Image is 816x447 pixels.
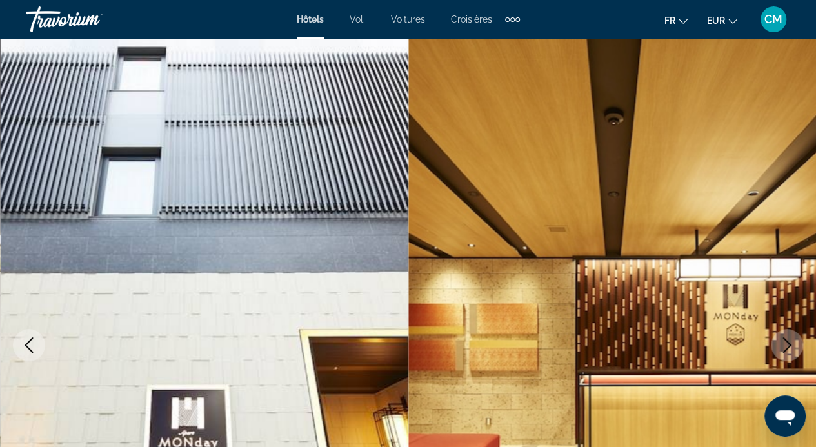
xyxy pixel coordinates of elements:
a: Travorium [26,3,155,36]
button: Previous image [13,329,45,361]
button: Menu utilisateur [757,6,790,33]
button: Next image [771,329,803,361]
font: EUR [707,15,725,26]
a: Voitures [391,14,425,25]
font: fr [664,15,675,26]
button: Changer de devise [707,11,737,30]
iframe: Bouton de lancement de la fenêtre de messagerie [764,395,806,437]
a: Vol. [350,14,365,25]
a: Hôtels [297,14,324,25]
font: CM [764,12,782,26]
a: Croisières [451,14,492,25]
button: Changer de langue [664,11,688,30]
button: Éléments de navigation supplémentaires [505,9,520,30]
